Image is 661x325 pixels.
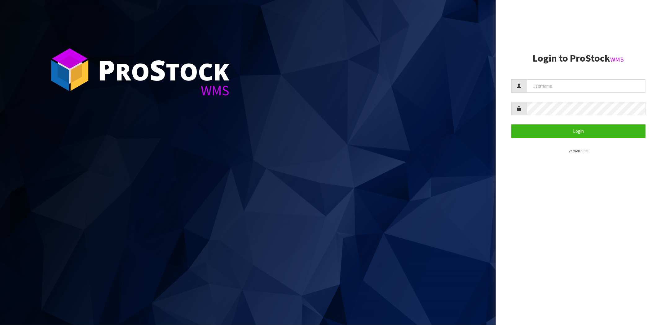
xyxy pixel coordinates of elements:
h2: Login to ProStock [511,53,646,64]
div: ro tock [98,56,229,84]
span: P [98,51,115,89]
span: S [150,51,166,89]
button: Login [511,124,646,138]
img: ProStock Cube [46,46,93,93]
div: WMS [98,84,229,97]
small: Version 1.0.0 [569,149,588,153]
input: Username [527,79,646,93]
small: WMS [610,55,624,63]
